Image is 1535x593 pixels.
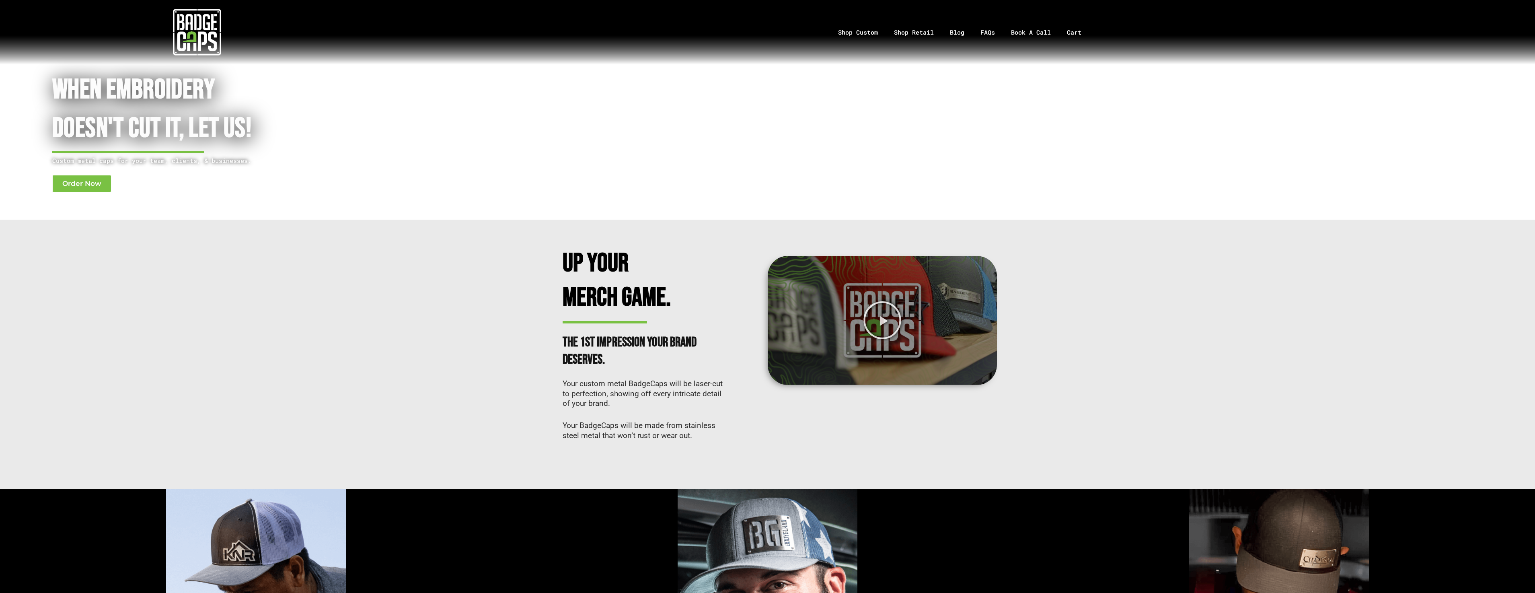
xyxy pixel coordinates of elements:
[52,175,111,192] a: Order Now
[563,379,723,409] p: Your custom metal BadgeCaps will be laser-cut to perfection, showing off every intricate detail o...
[173,8,221,56] img: badgecaps white logo with green acccent
[62,180,101,187] span: Order Now
[563,421,723,441] p: Your BadgeCaps will be made from stainless steel metal that won’t rust or wear out.
[563,247,703,315] h2: Up Your Merch Game.
[1003,11,1059,54] a: Book A Call
[942,11,972,54] a: Blog
[972,11,1003,54] a: FAQs
[886,11,942,54] a: Shop Retail
[394,11,1535,54] nav: Menu
[863,301,902,340] div: Play Video
[52,71,686,148] h1: When Embroidery Doesn't cut it, Let Us!
[52,156,686,166] p: Custom metal caps for your team, clients, & businesses.
[830,11,886,54] a: Shop Custom
[1059,11,1099,54] a: Cart
[563,334,703,369] h2: The 1st impression your brand deserves.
